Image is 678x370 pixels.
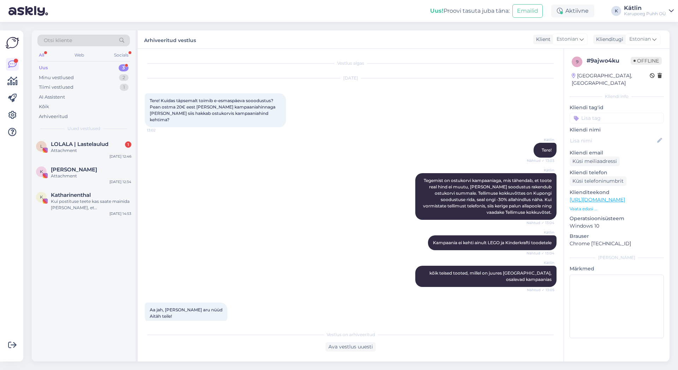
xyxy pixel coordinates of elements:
[570,196,625,203] a: [URL][DOMAIN_NAME]
[570,126,664,134] p: Kliendi nimi
[40,169,43,174] span: K
[39,74,74,81] div: Minu vestlused
[570,113,664,123] input: Lisa tag
[528,137,554,142] span: Kätlin
[423,178,553,215] span: Tegemist on ostukorvi kampaaniaga, mis tähendab, et toote real hind ei muutu, [PERSON_NAME] soodu...
[527,251,554,256] span: Nähtud ✓ 13:04
[109,154,131,159] div: [DATE] 12:46
[51,192,91,198] span: Katharinenthal
[40,143,43,149] span: L
[570,206,664,212] p: Vaata edasi ...
[39,94,65,101] div: AI Assistent
[528,230,554,235] span: Kätlin
[109,179,131,184] div: [DATE] 12:34
[570,149,664,157] p: Kliendi email
[572,72,650,87] div: [GEOGRAPHIC_DATA], [GEOGRAPHIC_DATA]
[624,5,666,11] div: Kätlin
[611,6,621,16] div: K
[113,51,130,60] div: Socials
[119,74,129,81] div: 2
[429,270,553,282] span: kõik teised tooted, millel on juures [GEOGRAPHIC_DATA], osalevad kampaanias
[51,141,108,147] span: LOLALA | Lastelaulud
[542,147,552,153] span: Tere!
[125,141,131,148] div: 1
[624,5,674,17] a: KätlinKarupoeg Puhh OÜ
[570,157,620,166] div: Küsi meiliaadressi
[6,36,19,49] img: Askly Logo
[51,166,97,173] span: Kristin Kerro
[629,35,651,43] span: Estonian
[37,51,46,60] div: All
[51,198,131,211] div: Kui postituse teete kas saate mainida [PERSON_NAME], et [PERSON_NAME] mängunurk ja lastemenüü 😇 v...
[39,84,73,91] div: Tiimi vestlused
[587,57,631,65] div: # 9ajwo4ku
[512,4,543,18] button: Emailid
[570,233,664,240] p: Brauser
[570,265,664,272] p: Märkmed
[527,158,554,163] span: Nähtud ✓ 13:03
[430,7,510,15] div: Proovi tasuta juba täna:
[570,104,664,111] p: Kliendi tag'id
[631,57,662,65] span: Offline
[570,189,664,196] p: Klienditeekond
[39,103,49,110] div: Kõik
[528,168,554,173] span: Kätlin
[40,194,43,200] span: K
[570,254,664,261] div: [PERSON_NAME]
[109,211,131,216] div: [DATE] 14:53
[120,84,129,91] div: 1
[326,342,376,352] div: Ava vestlus uuesti
[39,113,68,120] div: Arhiveeritud
[570,137,656,145] input: Lisa nimi
[119,64,129,71] div: 3
[570,222,664,230] p: Windows 10
[145,75,557,81] div: [DATE]
[150,98,276,122] span: Tere! Kuidas täpsemalt toimib e-esmaspäeva sooodustus? Pean ostma 20€ eest [PERSON_NAME] kampaani...
[430,7,444,14] b: Uus!
[67,125,100,132] span: Uued vestlused
[44,37,72,44] span: Otsi kliente
[570,240,664,247] p: Chrome [TECHNICAL_ID]
[327,331,375,338] span: Vestlus on arhiveeritud
[144,35,196,44] label: Arhiveeritud vestlus
[557,35,578,43] span: Estonian
[433,240,552,245] span: Kampaania ei kehti ainult LEGO ja Kinderkrafti toodetele
[150,307,222,319] span: Aa jah, [PERSON_NAME] aru nüüd Aitäh teile!
[145,60,557,66] div: Vestlus algas
[51,173,131,179] div: Attachment
[147,128,173,133] span: 13:02
[533,36,551,43] div: Klient
[570,215,664,222] p: Operatsioonisüsteem
[576,59,578,64] span: 9
[551,5,594,17] div: Aktiivne
[73,51,85,60] div: Web
[51,147,131,154] div: Attachment
[570,93,664,100] div: Kliendi info
[527,220,554,225] span: Nähtud ✓ 13:04
[593,36,623,43] div: Klienditugi
[527,287,554,293] span: Nähtud ✓ 13:05
[570,176,626,186] div: Küsi telefoninumbrit
[528,260,554,265] span: Kätlin
[570,169,664,176] p: Kliendi telefon
[624,11,666,17] div: Karupoeg Puhh OÜ
[39,64,48,71] div: Uus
